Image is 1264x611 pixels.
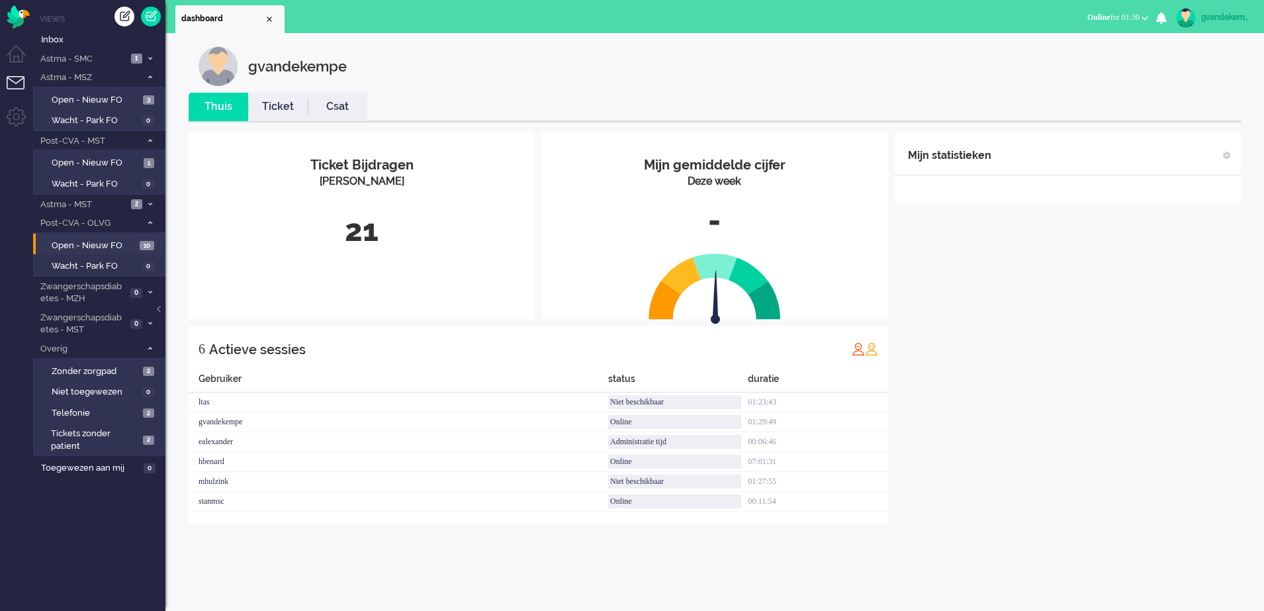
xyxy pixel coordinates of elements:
a: Wacht - Park FO 0 [38,176,164,191]
a: Inbox [38,32,165,46]
div: Online [608,415,741,429]
a: Niet toegewezen 0 [38,384,164,399]
div: status [608,372,748,393]
div: 01:23:43 [748,393,887,412]
div: Deze week [551,174,878,189]
div: 21 [199,209,525,253]
div: 6 [199,336,205,362]
span: 0 [142,261,154,271]
div: 00:06:46 [748,432,887,452]
span: 1 [131,54,142,64]
a: Quick Ticket [141,7,161,26]
div: Creëer ticket [114,7,134,26]
a: Zonder zorgpad 2 [38,363,164,378]
span: 2 [143,408,154,418]
li: Onlinefor 01:30 [1079,4,1156,33]
span: 2 [131,199,142,209]
span: 1 [144,158,154,168]
div: Ticket Bijdragen [199,156,525,175]
span: Post-CVA - MST [38,135,141,148]
img: customer.svg [199,46,238,86]
div: duratie [748,372,887,393]
li: Ticket [248,93,308,121]
li: Csat [308,93,367,121]
li: Thuis [189,93,248,121]
a: Ticket [248,99,308,115]
img: avatar [1176,8,1196,28]
li: Admin menu [7,107,36,137]
span: Wacht - Park FO [52,178,139,191]
span: Tickets zonder patient [51,428,139,452]
a: Open - Nieuw FO 10 [38,238,164,252]
a: Wacht - Park FO 0 [38,258,164,273]
span: 0 [130,319,142,329]
img: flow_omnibird.svg [7,5,30,28]
div: gvandekempe [189,412,608,432]
div: 00:11:54 [748,492,887,512]
div: Mijn statistieken [908,142,991,169]
span: for 01:30 [1087,13,1140,22]
a: Omnidesk [7,9,30,19]
a: Toegewezen aan mij 0 [38,460,165,475]
span: 10 [140,241,154,251]
div: Niet beschikbaar [608,395,741,409]
div: gvandekempe [1201,11,1251,24]
span: 0 [130,288,142,298]
div: mhulzink [189,472,608,492]
div: Niet beschikbaar [608,475,741,489]
span: Zonder zorgpad [52,365,140,378]
li: Views [40,13,165,24]
div: 01:29:49 [748,412,887,432]
a: Open - Nieuw FO 3 [38,92,164,107]
div: 01:27:55 [748,472,887,492]
span: 0 [142,116,154,126]
span: 3 [143,95,154,105]
div: [PERSON_NAME] [199,174,525,189]
div: Close tab [264,14,275,24]
span: Open - Nieuw FO [52,94,140,107]
span: Open - Nieuw FO [52,157,140,169]
a: Tickets zonder patient 2 [38,426,164,452]
a: Telefonie 2 [38,405,164,420]
a: Wacht - Park FO 0 [38,113,164,127]
div: ealexander [189,432,608,452]
span: Toegewezen aan mij [41,462,140,475]
div: stanmsc [189,492,608,512]
div: Gebruiker [189,372,608,393]
span: Zwangerschapsdiabetes - MST [38,312,126,336]
li: Dashboard menu [7,45,36,75]
div: Actieve sessies [209,336,306,363]
img: arrow.svg [687,270,744,327]
a: Open - Nieuw FO 1 [38,155,164,169]
li: Tickets menu [7,76,36,106]
div: hbenard [189,452,608,472]
span: Inbox [41,34,165,46]
span: Telefonie [52,407,140,420]
div: - [551,199,878,243]
span: dashboard [181,13,264,24]
span: 2 [143,367,154,377]
img: profile_orange.svg [865,342,878,355]
span: Post-CVA - OLVG [38,217,141,230]
span: Wacht - Park FO [52,260,139,273]
div: Mijn gemiddelde cijfer [551,156,878,175]
span: Open - Nieuw FO [52,240,136,252]
a: Csat [308,99,367,115]
span: Zwangerschapsdiabetes - MZH [38,281,126,305]
div: gvandekempe [248,46,347,86]
div: Online [608,455,741,469]
span: Astma - MST [38,199,127,211]
span: Wacht - Park FO [52,115,139,127]
div: ltas [189,393,608,412]
span: Astma - SMC [38,53,127,66]
span: Niet toegewezen [52,386,139,399]
a: gvandekempe [1173,8,1251,28]
img: semi_circle.svg [649,253,781,320]
span: 0 [144,463,156,473]
a: Thuis [189,99,248,115]
span: Astma - MSZ [38,71,141,84]
span: 2 [143,436,154,446]
li: Dashboard [175,5,285,33]
span: Overig [38,343,141,355]
span: 0 [142,387,154,397]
